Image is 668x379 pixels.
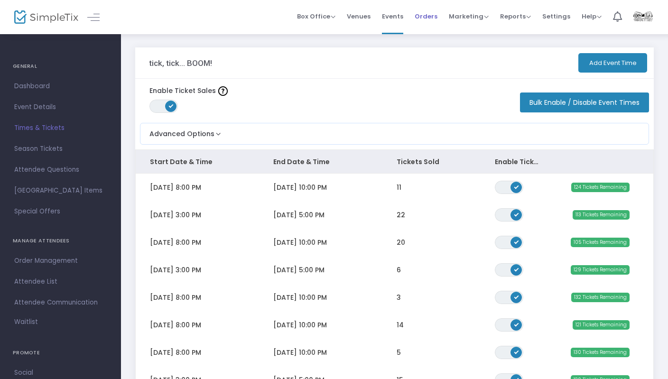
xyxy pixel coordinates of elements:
span: Reports [500,12,531,21]
span: [DATE] 8:00 PM [150,348,201,357]
span: Social [14,367,107,379]
span: Attendee Communication [14,296,107,309]
span: 14 [397,320,404,330]
button: Advanced Options [140,123,223,139]
span: 20 [397,238,405,247]
span: 5 [397,348,401,357]
h3: tick, tick... BOOM! [149,58,212,68]
span: Waitlist [14,317,38,327]
span: [DATE] 8:00 PM [150,293,201,302]
span: [DATE] 3:00 PM [150,210,201,220]
span: 11 [397,183,401,192]
span: Attendee List [14,276,107,288]
span: [DATE] 10:00 PM [273,183,327,192]
span: 22 [397,210,405,220]
span: ON [514,239,519,244]
span: Events [382,4,403,28]
span: 6 [397,265,401,275]
span: Settings [542,4,570,28]
span: Marketing [449,12,489,21]
span: 113 Tickets Remaining [573,210,630,220]
span: Event Details [14,101,107,113]
button: Add Event Time [578,53,647,73]
span: [DATE] 10:00 PM [273,293,327,302]
span: [GEOGRAPHIC_DATA] Items [14,185,107,197]
button: Bulk Enable / Disable Event Times [520,92,649,112]
th: End Date & Time [259,150,382,174]
span: Season Tickets [14,143,107,155]
span: [DATE] 8:00 PM [150,238,201,247]
span: Attendee Questions [14,164,107,176]
span: 3 [397,293,401,302]
span: 121 Tickets Remaining [573,320,630,330]
span: 124 Tickets Remaining [571,183,630,192]
span: ON [514,349,519,354]
span: ON [514,322,519,326]
span: Dashboard [14,80,107,92]
span: 129 Tickets Remaining [571,265,630,275]
th: Tickets Sold [382,150,481,174]
h4: GENERAL [13,57,108,76]
span: Orders [415,4,437,28]
th: Start Date & Time [136,150,259,174]
span: [DATE] 10:00 PM [273,348,327,357]
span: Order Management [14,255,107,267]
span: [DATE] 5:00 PM [273,210,325,220]
h4: MANAGE ATTENDEES [13,231,108,250]
span: ON [169,103,174,108]
span: [DATE] 10:00 PM [273,320,327,330]
span: [DATE] 8:00 PM [150,320,201,330]
span: 130 Tickets Remaining [571,348,630,357]
span: 132 Tickets Remaining [571,293,630,302]
span: ON [514,267,519,271]
span: Venues [347,4,371,28]
span: Times & Tickets [14,122,107,134]
span: [DATE] 3:00 PM [150,265,201,275]
th: Enable Ticket Sales [481,150,555,174]
span: ON [514,294,519,299]
img: question-mark [218,86,228,96]
span: Box Office [297,12,335,21]
span: [DATE] 8:00 PM [150,183,201,192]
label: Enable Ticket Sales [149,86,228,96]
span: 105 Tickets Remaining [571,238,630,247]
span: [DATE] 5:00 PM [273,265,325,275]
span: ON [514,184,519,189]
span: [DATE] 10:00 PM [273,238,327,247]
span: Special Offers [14,205,107,218]
span: Help [582,12,602,21]
span: ON [514,212,519,216]
h4: PROMOTE [13,343,108,362]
